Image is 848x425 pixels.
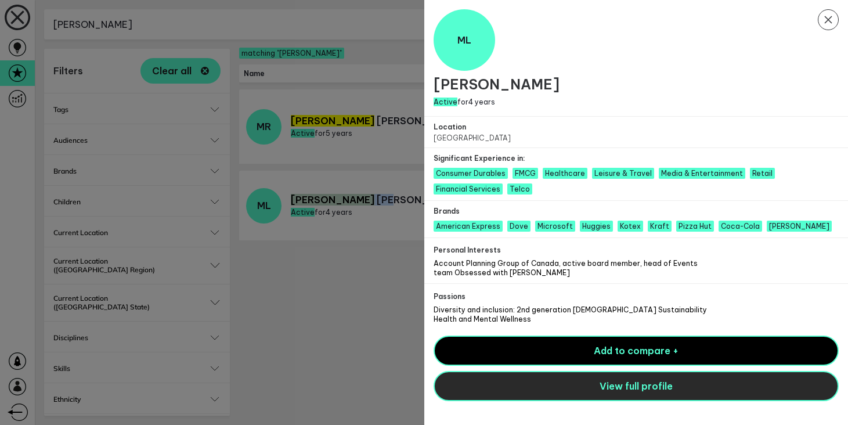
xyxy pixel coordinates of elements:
span: Telco [507,183,532,195]
span: Media & Entertainment [659,168,745,179]
span: Huggies [580,221,613,232]
h2: Personal Interests [434,246,712,254]
h2: Location [434,123,636,131]
p: [GEOGRAPHIC_DATA] [434,134,636,142]
span: Financial Services [434,183,503,195]
span: Coca-Cola [719,221,762,232]
h1: [PERSON_NAME] [434,75,839,93]
span: Kraft [648,221,672,232]
h2: Brands [434,207,832,215]
span: Diversity and inclusion: 2nd generation [DEMOGRAPHIC_DATA] Sustainability Health and Mental Wellness [434,305,707,323]
span: Active [434,98,457,106]
span: View full profile [600,380,673,392]
span: Healthcare [543,168,587,179]
span: Microsoft [535,221,575,232]
button: View full profile [434,371,839,401]
span: Retail [750,168,775,179]
button: Add to compare + [434,336,839,366]
span: Pizza Hut [676,221,714,232]
span: American Express [434,221,503,232]
h2: Passions [434,292,712,301]
span: Add to compare + [594,345,679,356]
span: Kotex [618,221,643,232]
span: FMCG [513,168,538,179]
span: Account Planning Group of Canada, active board member, head of Events team Obsessed with [PERSON_... [434,259,698,277]
span: Leisure & Travel [592,168,654,179]
span: Consumer Durables [434,168,508,179]
h2: Significant Experience in: [434,154,839,163]
span: Dove [507,221,531,232]
span: for 4 years [434,98,495,106]
span: ML [457,34,471,46]
span: Kraft Heinz [767,221,832,232]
